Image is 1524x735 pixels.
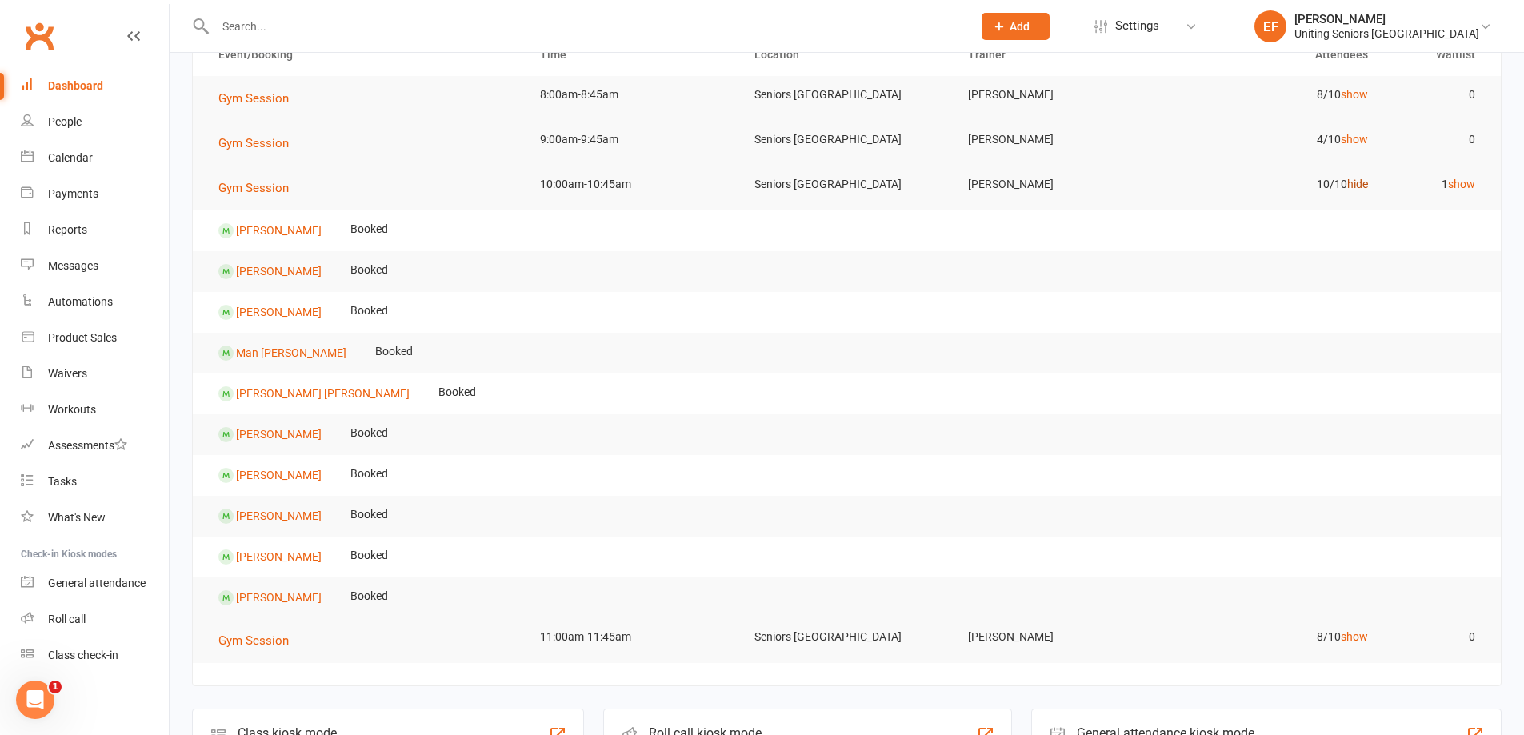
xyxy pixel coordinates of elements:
[1168,121,1382,158] td: 4/10
[48,331,117,344] div: Product Sales
[210,15,961,38] input: Search...
[204,34,526,75] th: Event/Booking
[1294,12,1479,26] div: [PERSON_NAME]
[21,428,169,464] a: Assessments
[21,284,169,320] a: Automations
[21,68,169,104] a: Dashboard
[336,577,402,615] td: Booked
[21,601,169,637] a: Roll call
[48,475,77,488] div: Tasks
[740,76,954,114] td: Seniors [GEOGRAPHIC_DATA]
[48,223,87,236] div: Reports
[48,151,93,164] div: Calendar
[336,496,402,533] td: Booked
[982,13,1050,40] button: Add
[21,320,169,356] a: Product Sales
[526,618,740,656] td: 11:00am-11:45am
[236,549,322,562] a: [PERSON_NAME]
[21,356,169,392] a: Waivers
[954,618,1168,656] td: [PERSON_NAME]
[236,346,346,358] a: Man [PERSON_NAME]
[954,121,1168,158] td: [PERSON_NAME]
[526,121,740,158] td: 9:00am-9:45am
[21,392,169,428] a: Workouts
[1341,133,1368,146] a: show
[218,633,289,648] span: Gym Session
[336,414,402,452] td: Booked
[236,223,322,236] a: [PERSON_NAME]
[21,500,169,536] a: What's New
[236,386,410,399] a: [PERSON_NAME] [PERSON_NAME]
[48,79,103,92] div: Dashboard
[1254,10,1286,42] div: EF
[218,136,289,150] span: Gym Session
[218,631,300,650] button: Gym Session
[218,91,289,106] span: Gym Session
[954,34,1168,75] th: Trainer
[336,251,402,289] td: Booked
[48,403,96,416] div: Workouts
[48,367,87,380] div: Waivers
[21,104,169,140] a: People
[1168,618,1382,656] td: 8/10
[48,613,86,625] div: Roll call
[740,166,954,203] td: Seniors [GEOGRAPHIC_DATA]
[21,464,169,500] a: Tasks
[236,427,322,440] a: [PERSON_NAME]
[740,34,954,75] th: Location
[526,34,740,75] th: Time
[21,248,169,284] a: Messages
[526,166,740,203] td: 10:00am-10:45am
[49,681,62,693] span: 1
[48,295,113,308] div: Automations
[336,455,402,493] td: Booked
[21,140,169,176] a: Calendar
[48,115,82,128] div: People
[336,537,402,574] td: Booked
[19,16,59,56] a: Clubworx
[48,577,146,589] div: General attendance
[218,178,300,198] button: Gym Session
[48,259,98,272] div: Messages
[1010,20,1030,33] span: Add
[48,187,98,200] div: Payments
[1382,76,1490,114] td: 0
[1347,178,1368,190] a: hide
[21,637,169,673] a: Class kiosk mode
[1168,76,1382,114] td: 8/10
[21,176,169,212] a: Payments
[1382,618,1490,656] td: 0
[361,333,427,370] td: Booked
[48,511,106,524] div: What's New
[48,439,127,452] div: Assessments
[236,468,322,481] a: [PERSON_NAME]
[1294,26,1479,41] div: Uniting Seniors [GEOGRAPHIC_DATA]
[218,181,289,195] span: Gym Session
[1168,166,1382,203] td: 10/10
[1341,88,1368,101] a: show
[218,134,300,153] button: Gym Session
[740,121,954,158] td: Seniors [GEOGRAPHIC_DATA]
[336,292,402,330] td: Booked
[526,76,740,114] td: 8:00am-8:45am
[1448,178,1475,190] a: show
[1382,121,1490,158] td: 0
[1168,34,1382,75] th: Attendees
[954,76,1168,114] td: [PERSON_NAME]
[1341,630,1368,643] a: show
[16,681,54,719] iframe: Intercom live chat
[1382,166,1490,203] td: 1
[236,590,322,603] a: [PERSON_NAME]
[1382,34,1490,75] th: Waitlist
[21,565,169,601] a: General attendance kiosk mode
[48,649,118,661] div: Class check-in
[336,210,402,248] td: Booked
[236,509,322,521] a: [PERSON_NAME]
[21,212,169,248] a: Reports
[218,89,300,108] button: Gym Session
[236,305,322,318] a: [PERSON_NAME]
[236,264,322,277] a: [PERSON_NAME]
[954,166,1168,203] td: [PERSON_NAME]
[1115,8,1159,44] span: Settings
[740,618,954,656] td: Seniors [GEOGRAPHIC_DATA]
